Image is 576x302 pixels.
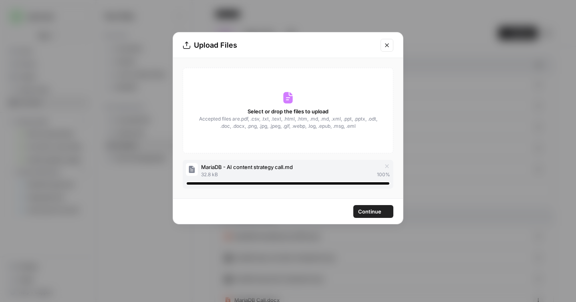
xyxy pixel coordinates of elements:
[358,207,381,215] span: Continue
[353,205,393,218] button: Continue
[201,171,218,178] span: 32.8 kB
[248,107,328,115] span: Select or drop the files to upload
[198,115,378,130] span: Accepted files are .pdf, .csv, .txt, .text, .html, .htm, .md, .md, .xml, .ppt, .pptx, .odt, .doc,...
[377,171,390,178] span: 100 %
[183,40,376,51] div: Upload Files
[381,39,393,52] button: Close modal
[201,163,293,171] span: MariaDB - AI content strategy call.md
